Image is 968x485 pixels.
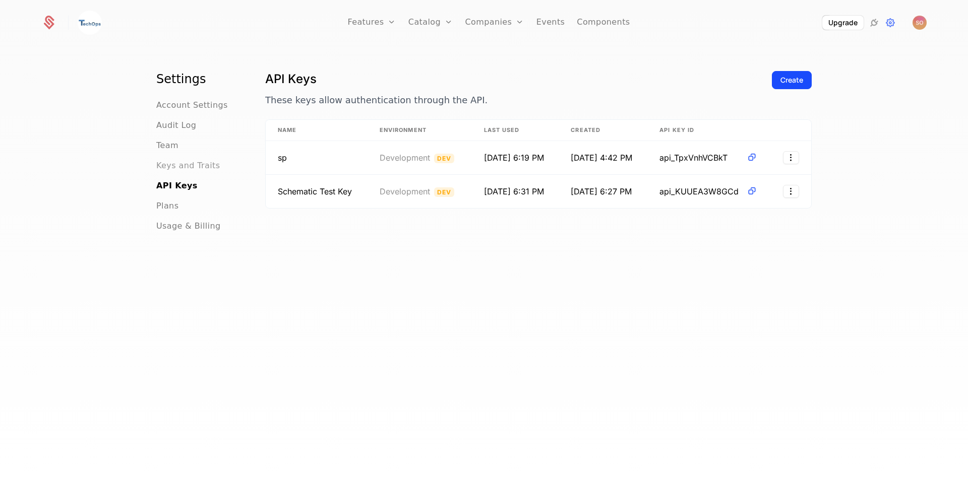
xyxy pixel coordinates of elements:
[559,175,647,208] td: [DATE] 6:27 PM
[913,16,927,30] img: ScalePass Operator
[78,11,102,35] img: Tech Ops
[265,71,764,87] h1: API Keys
[868,17,880,29] a: Integrations
[822,16,864,30] button: Upgrade
[156,180,198,192] a: API Keys
[783,185,799,198] button: Select action
[913,16,927,30] button: Open user button
[156,71,241,232] nav: Main
[156,200,178,212] a: Plans
[156,220,221,232] a: Usage & Billing
[156,119,196,131] a: Audit Log
[559,120,647,141] th: Created
[278,186,352,196] span: Created by Ryan Echternacht to Debug an issue
[380,186,430,196] span: Development
[434,154,455,163] span: Dev
[659,152,743,164] span: api_TpxVnhVCBkT
[278,153,287,163] span: sp
[472,141,559,175] td: [DATE] 6:19 PM
[884,17,896,29] a: Settings
[780,75,803,85] div: Create
[156,160,220,172] a: Keys and Traits
[156,99,228,111] a: Account Settings
[156,140,178,152] a: Team
[472,120,559,141] th: Last Used
[772,71,812,89] button: Create
[783,151,799,164] button: Select action
[380,153,430,163] span: Development
[659,185,743,197] span: api_KUUEA3W8GCd
[266,120,368,141] th: Name
[647,120,769,141] th: API Key ID
[559,141,647,175] td: [DATE] 4:42 PM
[156,71,241,87] h1: Settings
[472,175,559,208] td: [DATE] 6:31 PM
[265,93,764,107] p: These keys allow authentication through the API.
[368,120,472,141] th: Environment
[434,187,455,197] span: Dev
